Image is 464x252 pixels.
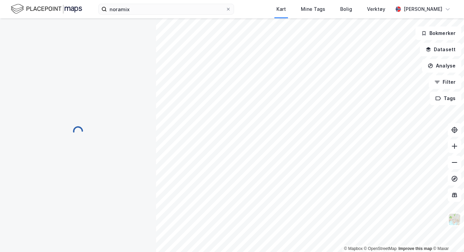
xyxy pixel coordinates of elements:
[420,43,461,56] button: Datasett
[448,213,461,226] img: Z
[399,246,432,251] a: Improve this map
[344,246,363,251] a: Mapbox
[404,5,442,13] div: [PERSON_NAME]
[430,219,464,252] iframe: Chat Widget
[107,4,226,14] input: Søk på adresse, matrikkel, gårdeiere, leietakere eller personer
[73,126,83,137] img: spinner.a6d8c91a73a9ac5275cf975e30b51cfb.svg
[415,26,461,40] button: Bokmerker
[367,5,385,13] div: Verktøy
[429,75,461,89] button: Filter
[422,59,461,73] button: Analyse
[276,5,286,13] div: Kart
[301,5,325,13] div: Mine Tags
[11,3,82,15] img: logo.f888ab2527a4732fd821a326f86c7f29.svg
[430,219,464,252] div: Kontrollprogram for chat
[430,92,461,105] button: Tags
[364,246,397,251] a: OpenStreetMap
[340,5,352,13] div: Bolig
